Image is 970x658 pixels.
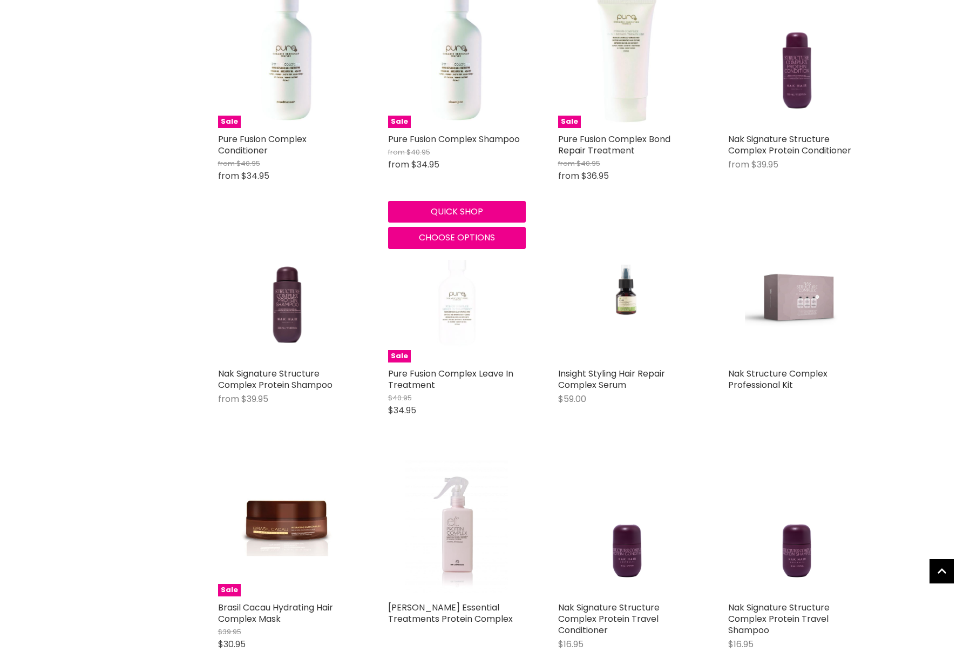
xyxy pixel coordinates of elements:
[388,133,520,145] a: Pure Fusion Complex Shampoo
[419,225,495,362] img: Pure Fusion Complex Leave In Treatment
[218,133,307,157] a: Pure Fusion Complex Conditioner
[388,404,416,417] span: $34.95
[745,225,848,362] img: Nak Structure Complex Professional Kit
[218,601,333,625] a: Brasil Cacau Hydrating Hair Complex Mask
[218,459,356,596] a: Brasil Cacau Hydrating Hair Complex MaskSale
[558,133,670,157] a: Pure Fusion Complex Bond Repair Treatment
[218,367,333,391] a: Nak Signature Structure Complex Protein Shampoo
[388,201,526,223] button: Quick shop
[558,116,581,128] span: Sale
[419,231,495,244] span: Choose options
[728,638,754,650] span: $16.95
[232,225,342,362] img: Nak Signature Structure Complex Protein Shampoo
[728,133,851,157] a: Nak Signature Structure Complex Protein Conditioner
[728,225,866,362] a: Nak Structure Complex Professional Kit
[558,601,660,636] a: Nak Signature Structure Complex Protein Travel Conditioner
[576,158,600,169] span: $40.95
[218,158,235,169] span: from
[241,393,268,405] span: $39.95
[742,459,852,596] img: Nak Signature Structure Complex Protein Travel Shampoo
[916,607,959,647] iframe: Gorgias live chat messenger
[218,225,356,362] a: Nak Signature Structure Complex Protein Shampoo
[218,638,246,650] span: $30.95
[388,350,411,362] span: Sale
[241,170,269,182] span: $34.95
[241,459,333,596] img: Brasil Cacau Hydrating Hair Complex Mask
[388,147,405,157] span: from
[728,367,827,391] a: Nak Structure Complex Professional Kit
[411,158,439,171] span: $34.95
[388,601,513,625] a: [PERSON_NAME] Essential Treatments Protein Complex
[388,459,526,596] a: De Lorenzo Essential Treatments Protein Complex
[405,459,508,596] img: De Lorenzo Essential Treatments Protein Complex
[218,393,239,405] span: from
[406,147,430,157] span: $40.95
[388,367,513,391] a: Pure Fusion Complex Leave In Treatment
[558,248,696,339] img: Insight Styling Hair Repair Complex Serum
[558,459,696,596] a: Nak Signature Structure Complex Protein Travel Conditioner
[728,158,749,171] span: from
[558,367,665,391] a: Insight Styling Hair Repair Complex Serum
[218,116,241,128] span: Sale
[218,627,241,637] span: $39.95
[558,638,584,650] span: $16.95
[558,393,586,405] span: $59.00
[388,227,526,249] button: Choose options
[388,225,526,362] a: Pure Fusion Complex Leave In TreatmentSale
[218,584,241,596] span: Sale
[558,170,579,182] span: from
[218,170,239,182] span: from
[558,158,575,169] span: from
[388,116,411,128] span: Sale
[751,158,778,171] span: $39.95
[558,225,696,362] a: Insight Styling Hair Repair Complex Serum
[728,601,830,636] a: Nak Signature Structure Complex Protein Travel Shampoo
[388,393,412,403] span: $40.95
[388,158,409,171] span: from
[728,459,866,596] a: Nak Signature Structure Complex Protein Travel Shampoo
[581,170,609,182] span: $36.95
[236,158,260,169] span: $40.95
